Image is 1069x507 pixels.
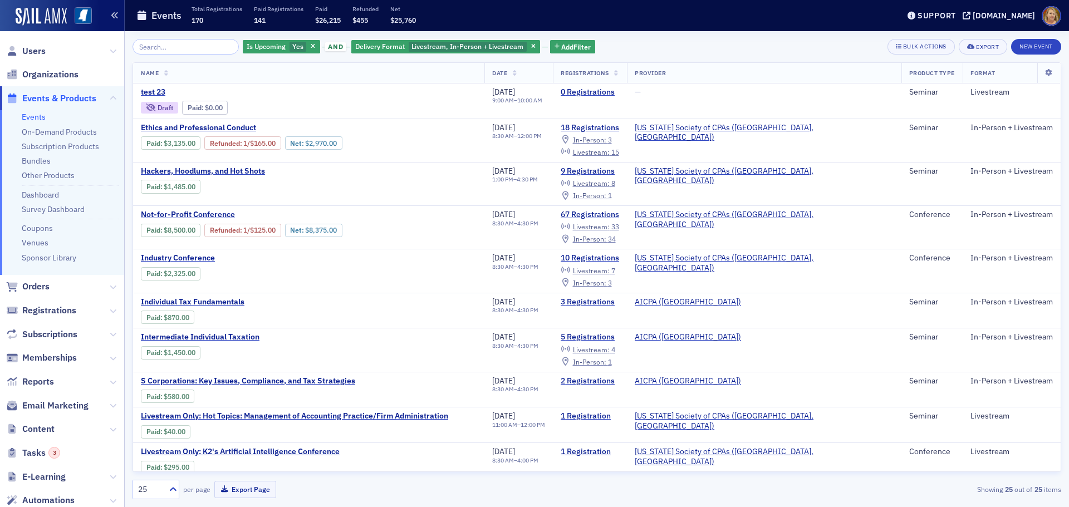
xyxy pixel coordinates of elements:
[22,204,85,214] a: Survey Dashboard
[970,297,1053,307] div: In-Person + Livestream
[963,12,1039,19] button: [DOMAIN_NAME]
[561,345,615,354] a: Livestream: 4
[918,11,956,21] div: Support
[192,5,242,13] p: Total Registrations
[151,9,182,22] h1: Events
[141,267,200,280] div: Paid: 12 - $232500
[970,253,1053,263] div: In-Person + Livestream
[22,68,79,81] span: Organizations
[517,219,538,227] time: 4:30 PM
[573,234,606,243] span: In-Person :
[141,346,200,360] div: Paid: 6 - $145000
[351,40,540,54] div: Livestream, In-Person + Livestream
[887,39,955,55] button: Bulk Actions
[6,92,96,105] a: Events & Products
[6,328,77,341] a: Subscriptions
[164,269,195,278] span: $2,325.00
[959,39,1007,55] button: Export
[759,484,1061,494] div: Showing out of items
[75,7,92,24] img: SailAMX
[146,392,164,401] span: :
[6,400,89,412] a: Email Marketing
[492,219,514,227] time: 8:30 AM
[611,266,615,275] span: 7
[492,376,515,386] span: [DATE]
[909,210,955,220] div: Conference
[305,139,337,147] span: $2,970.00
[6,304,76,317] a: Registrations
[390,5,416,13] p: Net
[550,40,596,54] button: AddFilter
[903,43,947,50] div: Bulk Actions
[561,87,619,97] a: 0 Registrations
[48,447,60,459] div: 3
[16,8,67,26] img: SailAMX
[250,226,276,234] span: $125.00
[492,96,514,104] time: 9:00 AM
[6,447,60,459] a: Tasks3
[492,342,538,350] div: –
[492,175,513,183] time: 1:00 PM
[492,69,507,77] span: Date
[608,234,616,243] span: 34
[204,136,281,150] div: Refunded: 21 - $313500
[909,69,955,77] span: Product Type
[492,132,514,140] time: 8:30 AM
[247,42,286,51] span: Is Upcoming
[164,226,195,234] span: $8,500.00
[146,427,164,436] span: :
[561,210,619,220] a: 67 Registrations
[492,332,515,342] span: [DATE]
[608,191,612,200] span: 1
[22,156,51,166] a: Bundles
[141,166,328,176] a: Hackers, Hoodlums, and Hot Shots
[22,92,96,105] span: Events & Products
[164,427,185,436] span: $40.00
[322,42,350,51] button: and
[6,352,77,364] a: Memberships
[141,447,340,457] span: Livestream Only: K2's Artificial Intelligence Conference
[285,224,342,237] div: Net: $837500
[146,348,160,357] a: Paid
[22,471,66,483] span: E-Learning
[146,139,164,147] span: :
[635,376,741,386] span: AICPA (Durham)
[325,42,346,51] span: and
[133,39,239,55] input: Search…
[22,494,75,506] span: Automations
[492,97,542,104] div: –
[67,7,92,26] a: View Homepage
[492,306,514,314] time: 8:30 AM
[561,166,619,176] a: 9 Registrations
[6,280,50,293] a: Orders
[492,253,515,263] span: [DATE]
[561,191,611,200] a: In-Person: 1
[141,180,200,193] div: Paid: 11 - $148500
[561,135,611,144] a: In-Person: 3
[1042,6,1061,26] span: Profile
[146,183,160,191] a: Paid
[158,105,173,111] div: Draft
[561,332,619,342] a: 5 Registrations
[635,69,666,77] span: Provider
[909,166,955,176] div: Seminar
[492,421,517,429] time: 11:00 AM
[210,226,240,234] a: Refunded
[573,147,610,156] span: Livestream :
[210,226,243,234] span: :
[146,348,164,357] span: :
[635,166,894,186] a: [US_STATE] Society of CPAs ([GEOGRAPHIC_DATA], [GEOGRAPHIC_DATA])
[573,222,610,231] span: Livestream :
[611,147,619,156] span: 15
[210,139,243,147] span: :
[141,390,194,403] div: Paid: 4 - $58000
[611,179,615,188] span: 8
[492,342,514,350] time: 8:30 AM
[492,411,515,421] span: [DATE]
[976,44,999,50] div: Export
[970,123,1053,133] div: In-Person + Livestream
[492,297,515,307] span: [DATE]
[188,104,202,112] a: Paid
[561,297,619,307] a: 3 Registrations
